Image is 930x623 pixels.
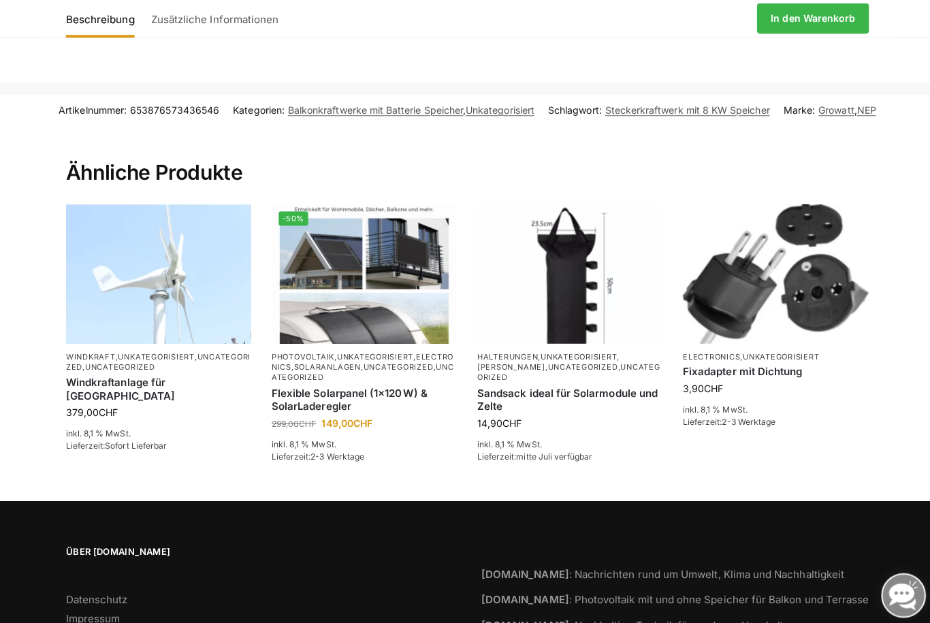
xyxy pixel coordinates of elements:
[336,349,412,359] a: Unkategorisiert
[67,349,250,369] a: Uncategorized
[475,435,658,447] p: inkl. 8,1 % MwSt.
[475,203,658,340] img: Sandsäcke zu Beschwerung Camping, Schirme, Pavilions-Solarmodule
[475,349,535,359] a: Halterungen
[86,360,155,369] a: Uncategorized
[475,349,658,381] p: , , , ,
[352,414,371,426] span: CHF
[538,349,614,359] a: Unkategorisiert
[814,103,849,115] a: Growatt
[475,360,656,379] a: Uncategorized
[271,203,455,340] img: Flexible Solar Module für Wohnmobile Camping Balkon
[271,415,315,426] bdi: 299,00
[545,102,765,116] span: Schlagwort:
[271,349,333,359] a: Photovoltaik
[679,413,771,424] span: Lieferzeit:
[60,102,219,116] span: Artikelnummer:
[67,203,251,340] img: Windrad für Balkon und Terrasse
[475,414,519,426] bdi: 14,90
[779,102,871,116] span: Marke: ,
[700,379,719,391] span: CHF
[475,448,589,458] span: Lieferzeit:
[475,383,658,410] a: Sandsack ideal für Solarmodule und Zelte
[679,203,863,340] img: Fixadapter mit Dichtung
[67,349,116,359] a: Windkraft
[67,424,251,436] p: inkl. 8,1 % MwSt.
[500,414,519,426] span: CHF
[271,349,455,381] p: , , , , ,
[67,349,251,370] p: , , ,
[67,541,451,554] span: Über [DOMAIN_NAME]
[67,607,121,620] a: Impressum
[271,203,455,340] a: -50%Flexible Solar Module für Wohnmobile Camping Balkon
[287,103,461,115] a: Balkonkraftwerke mit Batterie Speicher
[475,360,542,369] a: [PERSON_NAME]
[679,400,863,413] p: inkl. 8,1 % MwSt.
[679,362,863,376] a: Fixadapter mit Dichtung
[513,448,589,458] span: mitte Juli verfügbar
[464,103,532,115] a: Unkategorisiert
[738,349,814,359] a: Unkategorisiert
[718,413,771,424] span: 2-3 Werktage
[233,102,532,116] span: Kategorien: ,
[479,563,839,576] a: [DOMAIN_NAME]: Nachrichten rund um Umwelt, Klima und Nachhaltigkeit
[271,448,363,458] span: Lieferzeit:
[67,372,251,399] a: Windkraftanlage für Garten Terrasse
[679,349,863,360] p: ,
[293,360,359,369] a: Solaranlagen
[99,403,118,415] span: CHF
[479,588,566,601] strong: [DOMAIN_NAME]
[479,588,863,601] a: [DOMAIN_NAME]: Photovoltaik mit und ohne Speicher für Balkon und Terrasse
[271,360,452,379] a: Uncategorized
[602,103,765,115] a: Steckerkraftwerk mit 8 KW Speicher
[131,103,219,115] span: 653876573436546
[310,448,363,458] span: 2-3 Werktage
[545,360,614,369] a: Uncategorized
[271,349,451,369] a: Electronics
[106,437,167,447] span: Sofort Lieferbar
[118,349,195,359] a: Unkategorisiert
[298,415,315,426] span: CHF
[271,383,455,410] a: Flexible Solarpanel (1×120 W) & SolarLaderegler
[67,588,128,601] a: Datenschutz
[67,437,167,447] span: Lieferzeit:
[679,349,736,359] a: Electronics
[479,563,566,576] strong: [DOMAIN_NAME]
[67,403,118,415] bdi: 379,00
[362,360,431,369] a: Uncategorized
[679,379,719,391] bdi: 3,90
[67,126,863,185] h2: Ähnliche Produkte
[321,414,371,426] bdi: 149,00
[271,435,455,447] p: inkl. 8,1 % MwSt.
[852,103,871,115] a: NEP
